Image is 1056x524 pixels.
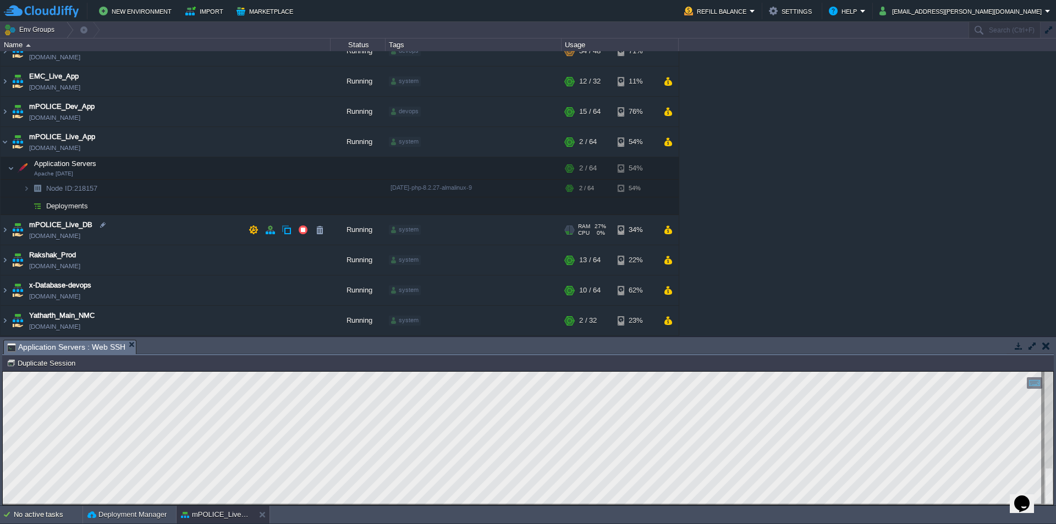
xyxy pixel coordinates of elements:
[1,275,9,305] img: AMDAwAAAACH5BAEAAAAALAAAAAABAAEAAAICRAEAOw==
[29,82,80,93] a: [DOMAIN_NAME]
[29,291,80,302] span: [DOMAIN_NAME]
[578,223,590,230] span: RAM
[618,157,653,179] div: 54%
[389,46,421,56] div: devops
[389,255,421,265] div: system
[185,4,227,18] button: Import
[45,201,90,211] span: Deployments
[579,275,601,305] div: 10 / 64
[579,127,597,157] div: 2 / 64
[595,223,606,230] span: 27%
[46,184,74,192] span: Node ID:
[10,127,25,157] img: AMDAwAAAACH5BAEAAAAALAAAAAABAAEAAAICRAEAOw==
[26,44,31,47] img: AMDAwAAAACH5BAEAAAAALAAAAAABAAEAAAICRAEAOw==
[879,4,1045,18] button: [EMAIL_ADDRESS][PERSON_NAME][DOMAIN_NAME]
[389,225,421,235] div: system
[10,306,25,335] img: AMDAwAAAACH5BAEAAAAALAAAAAABAAEAAAICRAEAOw==
[29,131,95,142] a: mPOLICE_Live_App
[769,4,815,18] button: Settings
[579,97,601,126] div: 15 / 64
[331,215,386,245] div: Running
[618,245,653,275] div: 22%
[331,127,386,157] div: Running
[29,321,80,332] a: [DOMAIN_NAME]
[579,157,597,179] div: 2 / 64
[14,506,82,523] div: No active tasks
[618,127,653,157] div: 54%
[1,67,9,96] img: AMDAwAAAACH5BAEAAAAALAAAAAABAAEAAAICRAEAOw==
[237,4,296,18] button: Marketplace
[391,184,472,191] span: [DATE]-php-8.2.27-almalinux-9
[29,142,80,153] a: [DOMAIN_NAME]
[29,280,91,291] a: x-Database-devops
[1,127,9,157] img: AMDAwAAAACH5BAEAAAAALAAAAAABAAEAAAICRAEAOw==
[331,97,386,126] div: Running
[4,22,58,37] button: Env Groups
[386,38,561,51] div: Tags
[33,159,98,168] a: Application ServersApache [DATE]
[10,275,25,305] img: AMDAwAAAACH5BAEAAAAALAAAAAABAAEAAAICRAEAOw==
[7,340,125,354] span: Application Servers : Web SSH
[594,230,605,236] span: 0%
[33,159,98,168] span: Application Servers
[1,306,9,335] img: AMDAwAAAACH5BAEAAAAALAAAAAABAAEAAAICRAEAOw==
[331,306,386,335] div: Running
[4,4,79,18] img: CloudJiffy
[389,316,421,326] div: system
[618,97,653,126] div: 76%
[1010,480,1045,513] iframe: chat widget
[29,52,80,63] a: [DOMAIN_NAME]
[29,71,79,82] a: EMC_Live_App
[331,275,386,305] div: Running
[684,4,750,18] button: Refill Balance
[10,36,25,66] img: AMDAwAAAACH5BAEAAAAALAAAAAABAAEAAAICRAEAOw==
[618,306,653,335] div: 23%
[23,180,30,197] img: AMDAwAAAACH5BAEAAAAALAAAAAABAAEAAAICRAEAOw==
[1,97,9,126] img: AMDAwAAAACH5BAEAAAAALAAAAAABAAEAAAICRAEAOw==
[331,36,386,66] div: Running
[29,101,95,112] a: mPOLICE_Dev_App
[389,107,421,117] div: devops
[87,509,167,520] button: Deployment Manager
[618,36,653,66] div: 71%
[29,250,76,261] a: Rakshak_Prod
[1,215,9,245] img: AMDAwAAAACH5BAEAAAAALAAAAAABAAEAAAICRAEAOw==
[1,36,9,66] img: AMDAwAAAACH5BAEAAAAALAAAAAABAAEAAAICRAEAOw==
[29,230,80,241] span: [DOMAIN_NAME]
[99,4,175,18] button: New Environment
[389,137,421,147] div: system
[10,97,25,126] img: AMDAwAAAACH5BAEAAAAALAAAAAABAAEAAAICRAEAOw==
[29,310,95,321] a: Yatharth_Main_NMC
[331,67,386,96] div: Running
[7,358,79,368] button: Duplicate Session
[23,197,30,214] img: AMDAwAAAACH5BAEAAAAALAAAAAABAAEAAAICRAEAOw==
[10,245,25,275] img: AMDAwAAAACH5BAEAAAAALAAAAAABAAEAAAICRAEAOw==
[34,170,73,177] span: Apache [DATE]
[10,215,25,245] img: AMDAwAAAACH5BAEAAAAALAAAAAABAAEAAAICRAEAOw==
[618,275,653,305] div: 62%
[29,112,80,123] a: [DOMAIN_NAME]
[29,219,92,230] a: mPOLICE_Live_DB
[1,245,9,275] img: AMDAwAAAACH5BAEAAAAALAAAAAABAAEAAAICRAEAOw==
[15,157,30,179] img: AMDAwAAAACH5BAEAAAAALAAAAAABAAEAAAICRAEAOw==
[579,245,601,275] div: 13 / 64
[8,157,14,179] img: AMDAwAAAACH5BAEAAAAALAAAAAABAAEAAAICRAEAOw==
[181,509,250,520] button: mPOLICE_Live_App
[10,67,25,96] img: AMDAwAAAACH5BAEAAAAALAAAAAABAAEAAAICRAEAOw==
[331,38,385,51] div: Status
[30,197,45,214] img: AMDAwAAAACH5BAEAAAAALAAAAAABAAEAAAICRAEAOw==
[579,306,597,335] div: 2 / 32
[579,36,601,66] div: 34 / 48
[389,76,421,86] div: system
[618,215,653,245] div: 34%
[29,261,80,272] a: [DOMAIN_NAME]
[331,245,386,275] div: Running
[30,180,45,197] img: AMDAwAAAACH5BAEAAAAALAAAAAABAAEAAAICRAEAOw==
